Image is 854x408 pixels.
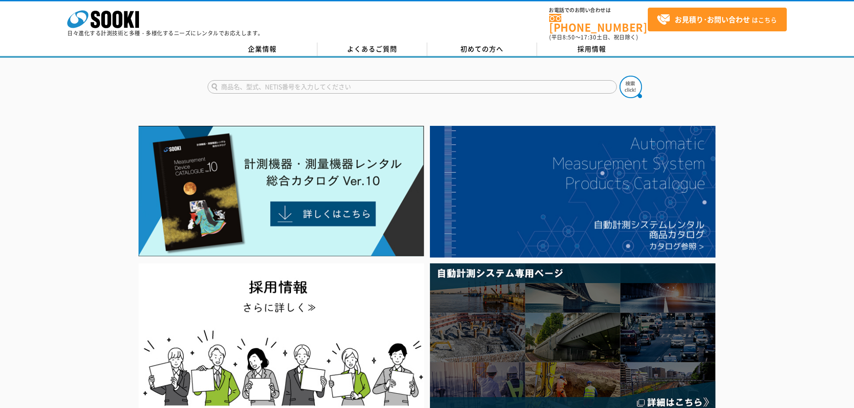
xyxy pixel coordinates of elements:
[581,33,597,41] span: 17:30
[549,33,638,41] span: (平日 ～ 土日、祝日除く)
[208,43,317,56] a: 企業情報
[537,43,647,56] a: 採用情報
[139,126,424,257] img: Catalog Ver10
[675,14,750,25] strong: お見積り･お問い合わせ
[208,80,617,94] input: 商品名、型式、NETIS番号を入力してください
[549,14,648,32] a: [PHONE_NUMBER]
[460,44,503,54] span: 初めての方へ
[317,43,427,56] a: よくあるご質問
[657,13,777,26] span: はこちら
[563,33,575,41] span: 8:50
[648,8,787,31] a: お見積り･お問い合わせはこちら
[620,76,642,98] img: btn_search.png
[430,126,715,258] img: 自動計測システムカタログ
[549,8,648,13] span: お電話でのお問い合わせは
[67,30,264,36] p: 日々進化する計測技術と多種・多様化するニーズにレンタルでお応えします。
[427,43,537,56] a: 初めての方へ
